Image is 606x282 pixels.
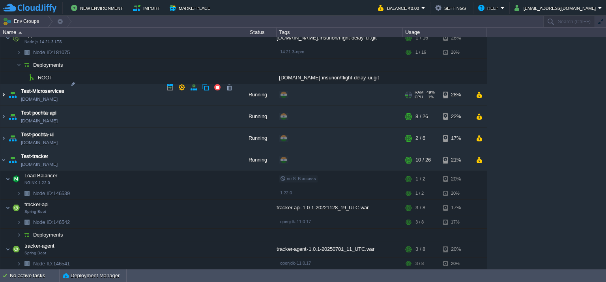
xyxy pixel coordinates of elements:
[24,180,50,185] span: NGINX 1.22.0
[21,258,32,270] img: AMDAwAAAACH5BAEAAAAALAAAAAABAAEAAAICRAEAOw==
[21,46,32,58] img: AMDAwAAAACH5BAEAAAAALAAAAAABAAEAAAICRAEAOw==
[237,128,277,149] div: Running
[237,84,277,105] div: Running
[443,149,469,171] div: 21%
[238,28,276,37] div: Status
[415,30,428,46] div: 1 / 16
[378,3,421,13] button: Balance ₹0.00
[24,172,58,179] span: Load Balancer
[280,261,311,265] span: openjdk-11.0.17
[32,219,71,226] span: 146542
[37,74,54,81] span: ROOT
[24,209,46,214] span: Spring Boot
[277,200,403,216] div: tracker-api-1.0.1-20221128_19_UTC.war
[415,171,425,187] div: 1 / 2
[6,200,10,216] img: AMDAwAAAACH5BAEAAAAALAAAAAABAAEAAAICRAEAOw==
[26,71,37,84] img: AMDAwAAAACH5BAEAAAAALAAAAAABAAEAAAICRAEAOw==
[443,128,469,149] div: 17%
[32,190,71,197] a: Node ID:146539
[21,229,32,241] img: AMDAwAAAACH5BAEAAAAALAAAAAABAAEAAAICRAEAOw==
[415,95,423,100] span: CPU
[415,46,426,58] div: 1 / 16
[24,243,56,249] span: tracker-agent
[7,149,18,171] img: AMDAwAAAACH5BAEAAAAALAAAAAABAAEAAAICRAEAOw==
[277,30,403,46] div: [DOMAIN_NAME]:insurion/flight-delay-ui.git
[0,149,7,171] img: AMDAwAAAACH5BAEAAAAALAAAAAABAAEAAAICRAEAOw==
[17,258,21,270] img: AMDAwAAAACH5BAEAAAAALAAAAAABAAEAAAICRAEAOw==
[32,62,64,68] a: Deployments
[443,200,469,216] div: 17%
[443,241,469,257] div: 20%
[415,200,425,216] div: 3 / 8
[21,216,32,228] img: AMDAwAAAACH5BAEAAAAALAAAAAABAAEAAAICRAEAOw==
[11,200,22,216] img: AMDAwAAAACH5BAEAAAAALAAAAAABAAEAAAICRAEAOw==
[32,231,64,238] a: Deployments
[415,258,424,270] div: 3 / 8
[17,216,21,228] img: AMDAwAAAACH5BAEAAAAALAAAAAABAAEAAAICRAEAOw==
[6,241,10,257] img: AMDAwAAAACH5BAEAAAAALAAAAAABAAEAAAICRAEAOw==
[426,95,434,100] span: 1%
[7,106,18,127] img: AMDAwAAAACH5BAEAAAAALAAAAAABAAEAAAICRAEAOw==
[277,241,403,257] div: tracker-agent-1.0.1-20250701_11_UTC.war
[443,46,469,58] div: 28%
[280,190,292,195] span: 1.22.0
[10,269,59,282] div: No active tasks
[478,3,501,13] button: Help
[415,106,428,127] div: 8 / 26
[443,216,469,228] div: 17%
[280,49,304,54] span: 14.21.3-npm
[443,106,469,127] div: 22%
[21,117,58,125] a: [DOMAIN_NAME]
[11,30,22,46] img: AMDAwAAAACH5BAEAAAAALAAAAAABAAEAAAICRAEAOw==
[21,87,64,95] a: Test-Microservices
[443,187,469,199] div: 20%
[21,152,48,160] a: Test-tracker
[426,90,435,95] span: 49%
[33,261,53,267] span: Node ID:
[277,71,403,84] div: [DOMAIN_NAME]:insurion/flight-delay-ui.git
[21,139,58,147] a: [DOMAIN_NAME]
[415,149,431,171] div: 10 / 26
[24,39,62,44] span: Node.js 14.21.3 LTS
[443,171,469,187] div: 20%
[435,3,468,13] button: Settings
[6,30,10,46] img: AMDAwAAAACH5BAEAAAAALAAAAAABAAEAAAICRAEAOw==
[33,219,53,225] span: Node ID:
[280,176,316,181] span: no SLB access
[21,187,32,199] img: AMDAwAAAACH5BAEAAAAALAAAAAABAAEAAAICRAEAOw==
[237,106,277,127] div: Running
[0,128,7,149] img: AMDAwAAAACH5BAEAAAAALAAAAAABAAEAAAICRAEAOw==
[1,28,237,37] div: Name
[21,95,58,103] a: [DOMAIN_NAME]
[443,84,469,105] div: 28%
[24,32,70,38] a: Application ServersNode.js 14.21.3 LTS
[11,241,22,257] img: AMDAwAAAACH5BAEAAAAALAAAAAABAAEAAAICRAEAOw==
[415,128,425,149] div: 2 / 6
[277,28,402,37] div: Tags
[21,59,32,71] img: AMDAwAAAACH5BAEAAAAALAAAAAABAAEAAAICRAEAOw==
[17,187,21,199] img: AMDAwAAAACH5BAEAAAAALAAAAAABAAEAAAICRAEAOw==
[21,131,54,139] a: Test-pochta-ui
[514,3,598,13] button: [EMAIL_ADDRESS][DOMAIN_NAME]
[133,3,163,13] button: Import
[415,216,424,228] div: 3 / 8
[32,260,71,267] span: 146541
[32,49,71,56] a: Node ID:181075
[3,3,56,13] img: CloudJiffy
[24,201,50,207] a: tracker-apiSpring Boot
[0,84,7,105] img: AMDAwAAAACH5BAEAAAAALAAAAAABAAEAAAICRAEAOw==
[7,84,18,105] img: AMDAwAAAACH5BAEAAAAALAAAAAABAAEAAAICRAEAOw==
[415,187,424,199] div: 1 / 2
[237,149,277,171] div: Running
[32,190,71,197] span: 146539
[17,229,21,241] img: AMDAwAAAACH5BAEAAAAALAAAAAABAAEAAAICRAEAOw==
[21,109,56,117] a: Test-pochta-api
[19,32,22,34] img: AMDAwAAAACH5BAEAAAAALAAAAAABAAEAAAICRAEAOw==
[24,243,56,249] a: tracker-agentSpring Boot
[403,28,486,37] div: Usage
